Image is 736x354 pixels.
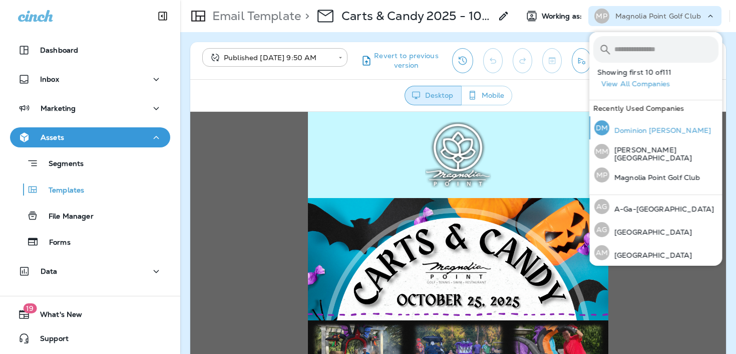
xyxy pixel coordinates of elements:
p: File Manager [39,212,94,222]
p: A-Ga-[GEOGRAPHIC_DATA] [609,205,714,213]
p: Showing first 10 of 111 [597,68,722,76]
button: Inbox [10,69,170,89]
div: DM [594,120,609,135]
button: Desktop [405,86,462,105]
button: Assets [10,127,170,147]
div: MM [594,144,609,159]
p: > [301,9,309,24]
button: MPMagnolia Point Golf Club [589,163,722,187]
button: Collapse Sidebar [149,6,177,26]
button: Templates [10,179,170,200]
img: MAGLOGO-final.png [235,10,301,76]
button: Revert to previous version [355,48,444,73]
button: Data [10,261,170,281]
div: MP [594,9,609,24]
button: Segments [10,152,170,174]
p: Segments [39,159,84,169]
button: Marketing [10,98,170,118]
button: View All Companies [597,76,722,92]
p: Assets [41,133,64,141]
button: Send test email [572,48,591,73]
button: Forms [10,231,170,252]
div: Recently Used Companies [589,100,722,116]
button: Mobile [461,86,512,105]
p: Marketing [41,104,76,112]
button: DMDominion [PERSON_NAME] [589,116,722,139]
div: MP [594,167,609,183]
p: Templates [39,186,84,196]
span: Revert to previous version [373,51,440,70]
button: MM[PERSON_NAME][GEOGRAPHIC_DATA] [589,139,722,163]
p: Email Template [208,9,301,24]
button: Support [10,328,170,348]
div: AG [594,222,609,237]
p: [GEOGRAPHIC_DATA] [609,251,692,259]
p: Dominion [PERSON_NAME] [609,126,711,134]
p: Forms [39,238,71,248]
button: Dashboard [10,40,170,60]
div: Published [DATE] 9:50 AM [209,53,331,63]
button: AG[GEOGRAPHIC_DATA] [589,218,722,241]
p: Inbox [40,75,59,83]
span: Support [30,334,69,346]
span: Working as: [542,12,584,21]
div: AM [594,245,609,260]
span: What's New [30,310,82,322]
button: 19What's New [10,304,170,324]
button: AG[GEOGRAPHIC_DATA] [US_STATE] [589,264,722,288]
div: AG [594,199,609,214]
button: AM[GEOGRAPHIC_DATA] [589,241,722,264]
p: [PERSON_NAME][GEOGRAPHIC_DATA] [609,146,718,162]
p: Carts & Candy 2025 - 10/25 [341,9,492,24]
p: Magnolia Point Golf Club [609,173,700,182]
button: View Changelog [452,48,473,73]
p: Dashboard [40,46,78,54]
p: [GEOGRAPHIC_DATA] [609,228,692,236]
p: Data [41,267,58,275]
p: Magnolia Point Golf Club [615,12,701,20]
span: 19 [23,303,37,313]
button: File Manager [10,205,170,226]
button: AGA-Ga-[GEOGRAPHIC_DATA] [589,195,722,218]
